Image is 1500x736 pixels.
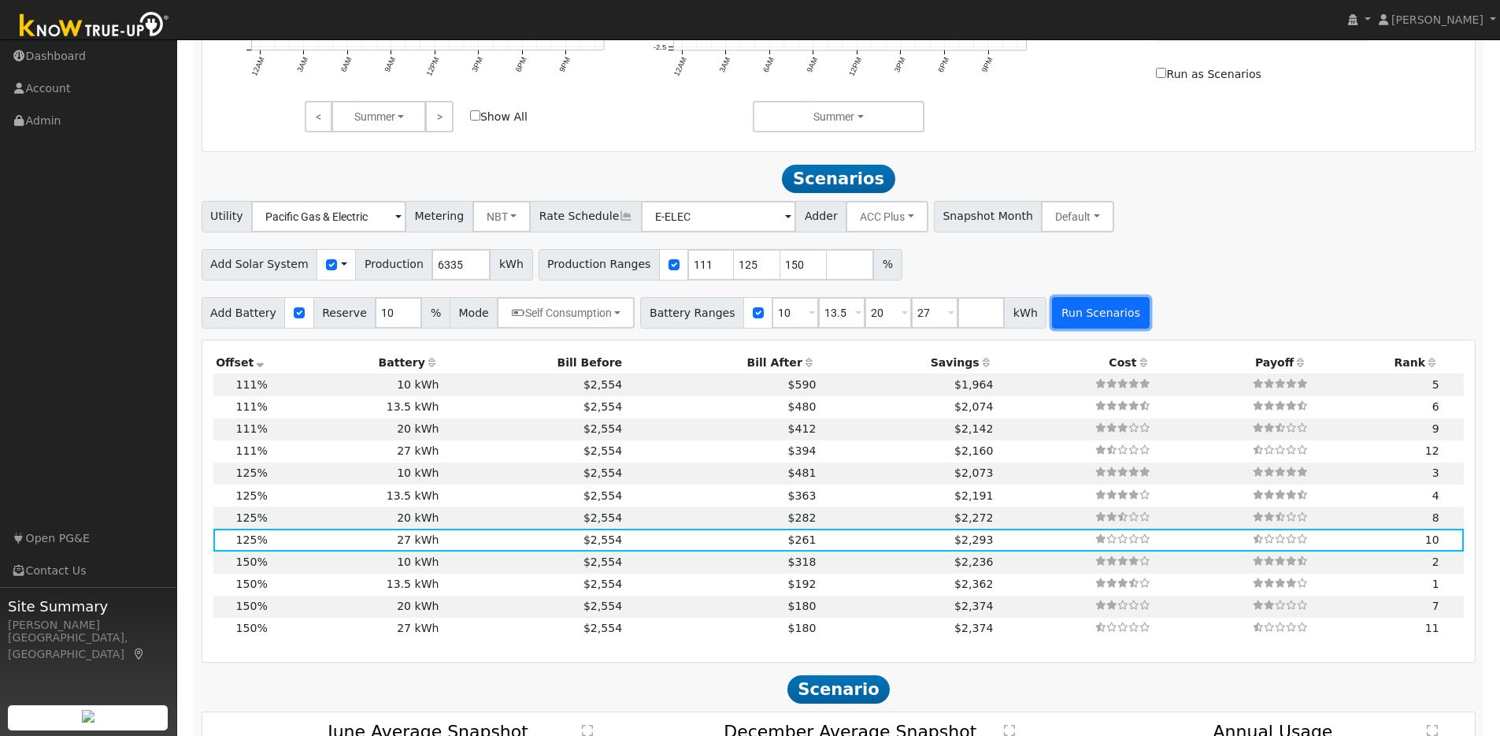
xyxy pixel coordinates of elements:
text: 12AM [250,55,266,76]
td: 10 kWh [270,552,442,574]
button: ACC Plus [846,201,928,232]
span: 2 [1432,556,1439,568]
span: $2,554 [583,444,622,457]
label: Show All [470,109,528,125]
span: Snapshot Month [934,201,1043,232]
span: $192 [788,578,817,590]
span: 150% [236,600,268,612]
span: $2,073 [954,467,993,479]
span: $2,374 [954,622,993,634]
span: $363 [788,489,817,502]
text: 9AM [805,55,819,73]
button: NBT [472,201,531,232]
input: Show All [470,110,480,121]
span: Adder [795,201,846,232]
span: $481 [788,467,817,479]
text: 9AM [383,55,397,73]
div: [GEOGRAPHIC_DATA], [GEOGRAPHIC_DATA] [8,630,169,663]
a: < [305,101,332,132]
text: 12AM [672,55,689,76]
text: 6AM [339,55,353,73]
span: % [421,297,450,329]
span: $480 [788,400,817,413]
span: Production Ranges [539,249,660,281]
span: Payoff [1255,356,1294,369]
span: [PERSON_NAME] [1391,13,1483,26]
span: $2,160 [954,444,993,457]
td: 27 kWh [270,440,442,463]
span: 125% [236,489,268,502]
td: 13.5 kWh [270,574,442,596]
td: 10 kWh [270,463,442,485]
span: Battery Ranges [640,297,744,329]
span: $2,374 [954,600,993,612]
span: 150% [236,556,268,568]
span: % [873,249,902,281]
th: Offset [213,351,271,374]
span: $2,236 [954,556,993,568]
span: Mode [450,297,498,329]
span: $2,554 [583,378,622,391]
span: $1,964 [954,378,993,391]
text: 9PM [557,55,572,73]
span: $2,362 [954,578,993,590]
span: $180 [788,622,817,634]
button: Run Scenarios [1052,297,1149,329]
img: retrieve [82,710,94,723]
text: 3AM [717,55,731,73]
a: > [425,101,453,132]
span: $2,554 [583,533,622,546]
span: 111% [236,422,268,435]
td: 20 kWh [270,596,442,618]
span: Add Solar System [202,249,318,281]
button: Default [1041,201,1114,232]
span: $2,554 [583,400,622,413]
span: Scenarios [782,165,894,193]
span: 7 [1432,600,1439,612]
span: Utility [202,201,253,232]
span: $2,074 [954,400,993,413]
text: 9PM [980,55,994,73]
span: 6 [1432,400,1439,413]
span: 4 [1432,489,1439,502]
span: $2,554 [583,511,622,524]
th: Battery [270,351,442,374]
span: $412 [788,422,817,435]
span: Cost [1109,356,1136,369]
span: $2,554 [583,622,622,634]
div: [PERSON_NAME] [8,617,169,634]
span: Rate Schedule [530,201,642,232]
span: $261 [788,533,817,546]
span: $2,142 [954,422,993,435]
span: 150% [236,622,268,634]
td: 20 kWh [270,507,442,529]
img: Know True-Up [12,9,177,44]
span: Savings [931,356,980,369]
span: $2,554 [583,556,622,568]
span: $2,554 [583,467,622,479]
a: Map [132,648,146,660]
span: 3 [1432,467,1439,479]
button: Summer [753,101,925,132]
span: Reserve [313,297,376,329]
input: Run as Scenarios [1156,68,1166,78]
span: 125% [236,511,268,524]
span: $2,554 [583,489,622,502]
span: $282 [788,511,817,524]
span: 111% [236,378,268,391]
span: 12 [1425,444,1439,457]
span: $2,293 [954,533,993,546]
text: 6PM [514,55,528,73]
span: Scenario [787,675,891,704]
span: Rank [1394,356,1425,369]
text: 12PM [424,55,441,76]
span: kWh [490,249,532,281]
span: Add Battery [202,297,286,329]
span: 111% [236,444,268,457]
span: 8 [1432,511,1439,524]
span: 1 [1432,578,1439,590]
td: 27 kWh [270,618,442,640]
span: 11 [1425,622,1439,634]
span: $318 [788,556,817,568]
span: $2,554 [583,422,622,435]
